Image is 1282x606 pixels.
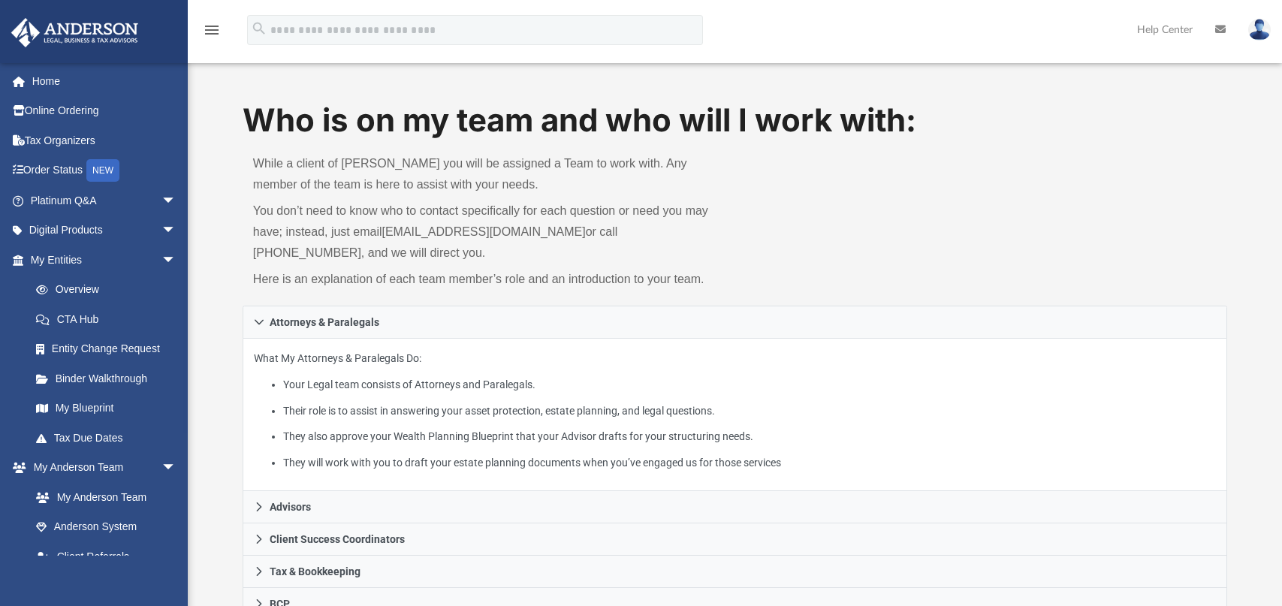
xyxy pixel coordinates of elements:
a: Home [11,66,199,96]
a: Platinum Q&Aarrow_drop_down [11,185,199,216]
a: Order StatusNEW [11,155,199,186]
span: Client Success Coordinators [270,534,405,544]
span: Advisors [270,502,311,512]
a: Client Success Coordinators [243,523,1227,556]
li: Your Legal team consists of Attorneys and Paralegals. [283,375,1216,394]
i: menu [203,21,221,39]
a: [EMAIL_ADDRESS][DOMAIN_NAME] [382,225,586,238]
a: Binder Walkthrough [21,363,199,393]
a: Entity Change Request [21,334,199,364]
i: search [251,20,267,37]
a: Client Referrals [21,541,192,571]
a: Online Ordering [11,96,199,126]
h1: Who is on my team and who will I work with: [243,98,1227,143]
a: My Blueprint [21,393,192,424]
p: What My Attorneys & Paralegals Do: [254,349,1216,472]
a: My Anderson Team [21,482,184,512]
p: Here is an explanation of each team member’s role and an introduction to your team. [253,269,725,290]
div: NEW [86,159,119,182]
a: Tax & Bookkeeping [243,556,1227,588]
a: My Anderson Teamarrow_drop_down [11,453,192,483]
a: My Entitiesarrow_drop_down [11,245,199,275]
img: User Pic [1248,19,1271,41]
span: arrow_drop_down [161,185,192,216]
span: Tax & Bookkeeping [270,566,360,577]
div: Attorneys & Paralegals [243,339,1227,491]
span: Attorneys & Paralegals [270,317,379,327]
img: Anderson Advisors Platinum Portal [7,18,143,47]
p: While a client of [PERSON_NAME] you will be assigned a Team to work with. Any member of the team ... [253,153,725,195]
a: Anderson System [21,512,192,542]
a: Attorneys & Paralegals [243,306,1227,339]
a: Digital Productsarrow_drop_down [11,216,199,246]
a: Tax Organizers [11,125,199,155]
a: menu [203,29,221,39]
a: Tax Due Dates [21,423,199,453]
li: Their role is to assist in answering your asset protection, estate planning, and legal questions. [283,402,1216,421]
span: arrow_drop_down [161,453,192,484]
span: arrow_drop_down [161,245,192,276]
span: arrow_drop_down [161,216,192,246]
a: Advisors [243,491,1227,523]
a: Overview [21,275,199,305]
li: They will work with you to draft your estate planning documents when you’ve engaged us for those ... [283,454,1216,472]
a: CTA Hub [21,304,199,334]
li: They also approve your Wealth Planning Blueprint that your Advisor drafts for your structuring ne... [283,427,1216,446]
p: You don’t need to know who to contact specifically for each question or need you may have; instea... [253,200,725,264]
